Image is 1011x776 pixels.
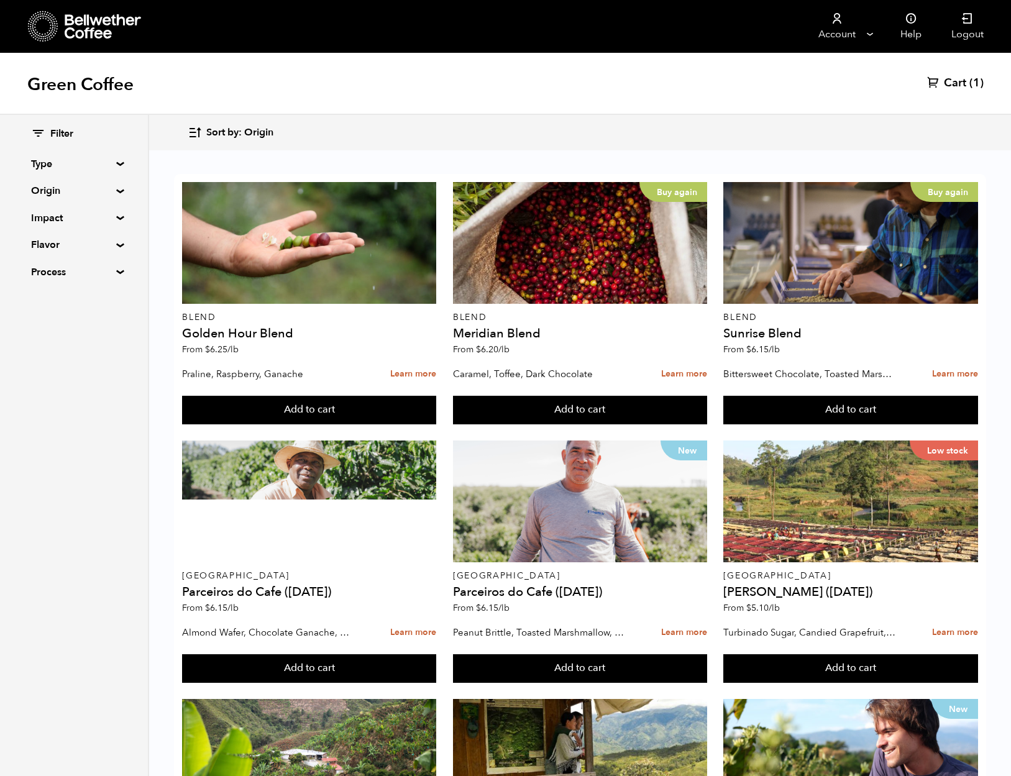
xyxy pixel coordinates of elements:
[27,73,134,96] h1: Green Coffee
[205,344,239,355] bdi: 6.25
[31,183,117,198] summary: Origin
[723,602,780,614] span: From
[476,602,481,614] span: $
[746,602,751,614] span: $
[931,699,978,719] p: New
[206,126,273,140] span: Sort by: Origin
[205,602,239,614] bdi: 6.15
[31,157,117,171] summary: Type
[723,396,977,424] button: Add to cart
[932,361,978,388] a: Learn more
[723,313,977,322] p: Blend
[182,396,436,424] button: Add to cart
[31,265,117,280] summary: Process
[453,572,707,580] p: [GEOGRAPHIC_DATA]
[453,654,707,683] button: Add to cart
[453,365,626,383] p: Caramel, Toffee, Dark Chocolate
[944,76,966,91] span: Cart
[661,440,707,460] p: New
[227,344,239,355] span: /lb
[723,654,977,683] button: Add to cart
[769,602,780,614] span: /lb
[453,344,510,355] span: From
[453,182,707,304] a: Buy again
[182,313,436,322] p: Blend
[227,602,239,614] span: /lb
[498,344,510,355] span: /lb
[723,586,977,598] h4: [PERSON_NAME] ([DATE])
[723,182,977,304] a: Buy again
[182,344,239,355] span: From
[453,313,707,322] p: Blend
[453,440,707,562] a: New
[390,361,436,388] a: Learn more
[769,344,780,355] span: /lb
[639,182,707,202] p: Buy again
[453,396,707,424] button: Add to cart
[927,76,984,91] a: Cart (1)
[182,327,436,340] h4: Golden Hour Blend
[723,365,896,383] p: Bittersweet Chocolate, Toasted Marshmallow, Candied Orange, Praline
[182,572,436,580] p: [GEOGRAPHIC_DATA]
[182,623,355,642] p: Almond Wafer, Chocolate Ganache, Bing Cherry
[476,344,481,355] span: $
[476,344,510,355] bdi: 6.20
[723,344,780,355] span: From
[188,118,273,147] button: Sort by: Origin
[31,211,117,226] summary: Impact
[723,327,977,340] h4: Sunrise Blend
[453,327,707,340] h4: Meridian Blend
[723,440,977,562] a: Low stock
[932,619,978,646] a: Learn more
[31,237,117,252] summary: Flavor
[910,182,978,202] p: Buy again
[910,440,978,460] p: Low stock
[498,602,510,614] span: /lb
[205,602,210,614] span: $
[746,344,751,355] span: $
[661,619,707,646] a: Learn more
[746,602,780,614] bdi: 5.10
[205,344,210,355] span: $
[453,623,626,642] p: Peanut Brittle, Toasted Marshmallow, Bittersweet Chocolate
[182,365,355,383] p: Praline, Raspberry, Ganache
[182,602,239,614] span: From
[661,361,707,388] a: Learn more
[453,586,707,598] h4: Parceiros do Cafe ([DATE])
[746,344,780,355] bdi: 6.15
[453,602,510,614] span: From
[182,586,436,598] h4: Parceiros do Cafe ([DATE])
[390,619,436,646] a: Learn more
[723,623,896,642] p: Turbinado Sugar, Candied Grapefruit, Spiced Plum
[182,654,436,683] button: Add to cart
[476,602,510,614] bdi: 6.15
[969,76,984,91] span: (1)
[50,127,73,141] span: Filter
[723,572,977,580] p: [GEOGRAPHIC_DATA]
